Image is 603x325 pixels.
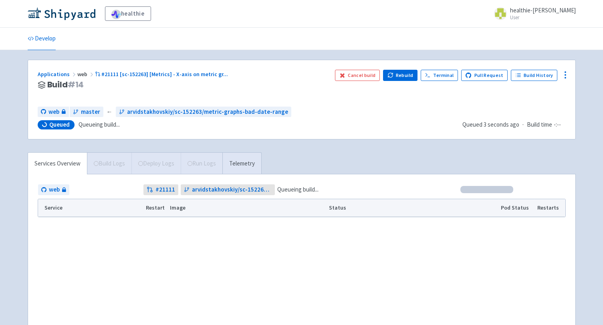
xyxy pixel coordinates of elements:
[38,199,143,217] th: Service
[510,6,576,14] span: healthie-[PERSON_NAME]
[68,79,84,90] span: # 14
[277,185,319,194] span: Queueing build...
[95,71,230,78] a: #21111 [sc-152263] [Metrics] - X-axis on metric gr...
[107,107,113,117] span: ←
[554,120,561,129] span: -:--
[49,185,60,194] span: web
[127,107,288,117] span: arvidstakhovskiy/sc-152263/metric-graphs-bad-date-range
[155,185,175,194] strong: # 21111
[47,80,84,89] span: Build
[511,70,557,81] a: Build History
[49,121,70,129] span: Queued
[28,7,95,20] img: Shipyard logo
[489,7,576,20] a: healthie-[PERSON_NAME] User
[38,107,69,117] a: web
[498,199,534,217] th: Pod Status
[48,107,59,117] span: web
[462,120,566,129] div: ·
[28,153,87,175] a: Services Overview
[421,70,458,81] a: Terminal
[327,199,498,217] th: Status
[192,185,272,194] span: arvidstakhovskiy/sc-152263/metric-graphs-bad-date-range
[335,70,380,81] button: Cancel build
[105,6,151,21] a: healthie
[222,153,261,175] a: Telemetry
[534,199,565,217] th: Restarts
[510,15,576,20] small: User
[81,107,100,117] span: master
[101,71,228,78] span: #21111 [sc-152263] [Metrics] - X-axis on metric gr ...
[38,184,69,195] a: web
[181,184,275,195] a: arvidstakhovskiy/sc-152263/metric-graphs-bad-date-range
[383,70,417,81] button: Rebuild
[70,107,103,117] a: master
[484,121,519,128] time: 3 seconds ago
[167,199,326,217] th: Image
[527,120,552,129] span: Build time
[143,184,178,195] a: #21111
[79,120,120,129] span: Queueing build...
[38,71,77,78] a: Applications
[461,70,508,81] a: Pull Request
[143,199,167,217] th: Restart
[116,107,291,117] a: arvidstakhovskiy/sc-152263/metric-graphs-bad-date-range
[77,71,95,78] span: web
[28,28,56,50] a: Develop
[462,121,519,128] span: Queued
